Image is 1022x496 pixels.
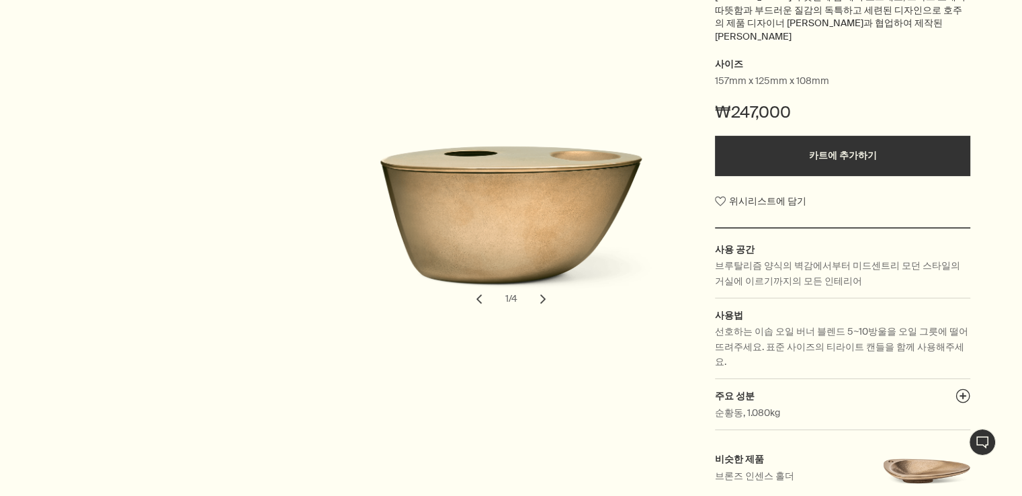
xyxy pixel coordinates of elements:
img: 브론즈 인센스 홀더 [883,452,970,489]
p: 선호하는 이솝 오일 버너 블렌드 5~10방울을 오일 그릇에 떨어뜨려주세요. 표준 사이즈의 티라이트 캔들을 함께 사용해주세요. [715,324,970,369]
p: 순황동, 1.080kg [715,405,780,420]
span: 비슷한 제품 [715,453,764,465]
button: 카트에 추가하기 - ₩247,000 [715,136,970,176]
h2: 사이즈 [715,56,970,73]
h2: 사용 공간 [715,242,970,257]
div: 브라스 오일 버너 [341,117,681,313]
img: Back of cardboard box packaging for Brass oil burner [376,117,671,296]
span: 157mm x 125mm x 108mm [715,75,829,88]
span: ₩247,000 [715,101,791,123]
button: previous slide [464,284,494,314]
button: 주요 성분 [955,388,970,407]
h2: 사용법 [715,308,970,323]
button: next slide [528,284,558,314]
a: 비슷한 제품브론즈 인센스 홀더브론즈 인센스 홀더 [715,452,970,493]
button: 1:1 채팅 상담 [969,429,996,456]
span: 브론즈 인센스 홀더 [715,470,794,483]
p: 브루탈리즘 양식의 벽감에서부터 미드센트리 모던 스타일의 거실에 이르기까지의 모든 인테리어 [715,258,970,288]
button: 위시리스트에 담기 [715,190,806,214]
span: 주요 성분 [715,390,755,402]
